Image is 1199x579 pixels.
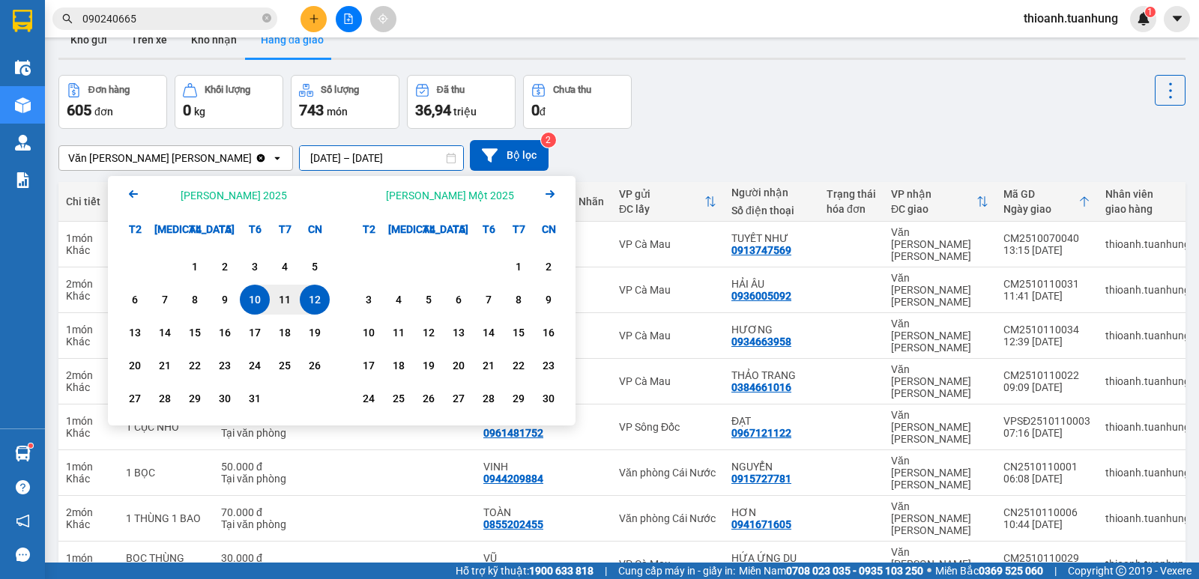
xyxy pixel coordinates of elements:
div: Choose Thứ Hai, tháng 10 6 2025. It's available. [120,285,150,315]
div: 27 [448,389,469,407]
div: 10:44 [DATE] [1003,518,1090,530]
button: Next month. [541,185,559,205]
th: Toggle SortBy [996,182,1098,222]
div: VP Cà Mau [619,238,716,250]
div: CM2510110031 [1003,278,1090,290]
div: 13:15 [DATE] [1003,244,1090,256]
div: Khác [66,473,111,485]
div: Choose Thứ Tư, tháng 10 15 2025. It's available. [180,318,210,348]
div: Choose Thứ Ba, tháng 11 4 2025. It's available. [384,285,414,315]
div: ĐẠT [731,415,812,427]
div: Choose Thứ Sáu, tháng 11 14 2025. It's available. [474,318,504,348]
span: 0 [183,101,191,119]
li: 02839.63.63.63 [7,52,286,70]
div: 0913747569 [731,244,791,256]
div: Choose Chủ Nhật, tháng 11 23 2025. It's available. [534,351,564,381]
div: 2 món [66,506,111,518]
div: Choose Thứ Tư, tháng 10 22 2025. It's available. [180,351,210,381]
div: Choose Thứ Bảy, tháng 11 1 2025. It's available. [504,252,534,282]
div: VP Cà Mau [619,284,716,296]
div: 19 [304,324,325,342]
div: 0934663958 [731,336,791,348]
div: TUYẾT NHƯ [731,232,812,244]
div: T4 [414,214,444,244]
div: Văn [PERSON_NAME] [PERSON_NAME] [891,409,988,445]
div: Văn [PERSON_NAME] [PERSON_NAME] [891,318,988,354]
div: Tại văn phòng [221,427,289,439]
div: Mã GD [1003,188,1078,200]
div: Đã thu [437,85,465,95]
div: HƠN [731,506,812,518]
div: 12:39 [DATE] [1003,336,1090,348]
img: warehouse-icon [15,135,31,151]
div: Khác [66,244,111,256]
div: Văn phòng Cái Nước [619,467,716,479]
div: Choose Thứ Sáu, tháng 11 21 2025. It's available. [474,351,504,381]
div: Choose Thứ Ba, tháng 11 18 2025. It's available. [384,351,414,381]
div: 29 [508,389,529,407]
div: Choose Thứ Năm, tháng 11 6 2025. It's available. [444,285,474,315]
div: T2 [120,214,150,244]
div: T5 [210,214,240,244]
div: VINH [483,461,564,473]
div: T7 [270,214,300,244]
img: warehouse-icon [15,97,31,113]
div: Choose Thứ Năm, tháng 10 23 2025. It's available. [210,351,240,381]
div: 0915727781 [731,473,791,485]
div: 21 [478,357,499,375]
div: 0855202455 [483,518,543,530]
span: search [62,13,73,24]
div: CM2510110034 [1003,324,1090,336]
div: Choose Thứ Ba, tháng 11 11 2025. It's available. [384,318,414,348]
div: Văn [PERSON_NAME] [PERSON_NAME] [891,272,988,308]
div: 70.000 đ [221,506,289,518]
div: thioanh.tuanhung [1105,238,1190,250]
span: thioanh.tuanhung [1012,9,1130,28]
div: thioanh.tuanhung [1105,421,1190,433]
div: Choose Thứ Hai, tháng 11 17 2025. It's available. [354,351,384,381]
div: Choose Thứ Năm, tháng 10 2 2025. It's available. [210,252,240,282]
th: Toggle SortBy [884,182,996,222]
div: 13 [448,324,469,342]
div: Choose Chủ Nhật, tháng 11 2 2025. It's available. [534,252,564,282]
div: Số điện thoại [731,204,812,216]
div: thioanh.tuanhung [1105,375,1190,387]
span: file-add [343,13,354,24]
div: Văn [PERSON_NAME] [PERSON_NAME] [891,500,988,536]
div: 25 [274,357,295,375]
div: Ngày giao [1003,203,1078,215]
span: triệu [453,106,477,118]
img: warehouse-icon [15,60,31,76]
div: ĐC giao [891,203,976,215]
th: Toggle SortBy [611,182,724,222]
div: 1 THÙNG 1 BAO [126,512,206,524]
div: 10 [358,324,379,342]
div: hóa đơn [827,203,876,215]
div: 9 [214,291,235,309]
div: 5 [304,258,325,276]
div: T4 [180,214,210,244]
div: Choose Thứ Năm, tháng 11 27 2025. It's available. [444,384,474,413]
div: 6 [124,291,145,309]
div: Số lượng [321,85,359,95]
div: Choose Thứ Năm, tháng 10 30 2025. It's available. [210,384,240,413]
div: Choose Thứ Sáu, tháng 11 7 2025. It's available. [474,285,504,315]
div: Văn phòng Cái Nước [619,512,716,524]
div: VP gửi [619,188,704,200]
div: ĐC lấy [619,203,704,215]
button: Previous month. [124,185,142,205]
div: 14 [478,324,499,342]
div: 5 [418,291,439,309]
div: CM2510110022 [1003,369,1090,381]
div: 28 [154,389,175,407]
div: thioanh.tuanhung [1105,512,1190,524]
div: T7 [504,214,534,244]
div: 12 [418,324,439,342]
div: Choose Thứ Ba, tháng 10 28 2025. It's available. [150,384,180,413]
span: notification [16,514,30,528]
div: 23 [538,357,559,375]
span: 1 [1147,7,1153,17]
div: [MEDICAL_DATA] [150,214,180,244]
img: warehouse-icon [15,446,31,461]
div: Choose Thứ Sáu, tháng 10 24 2025. It's available. [240,351,270,381]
